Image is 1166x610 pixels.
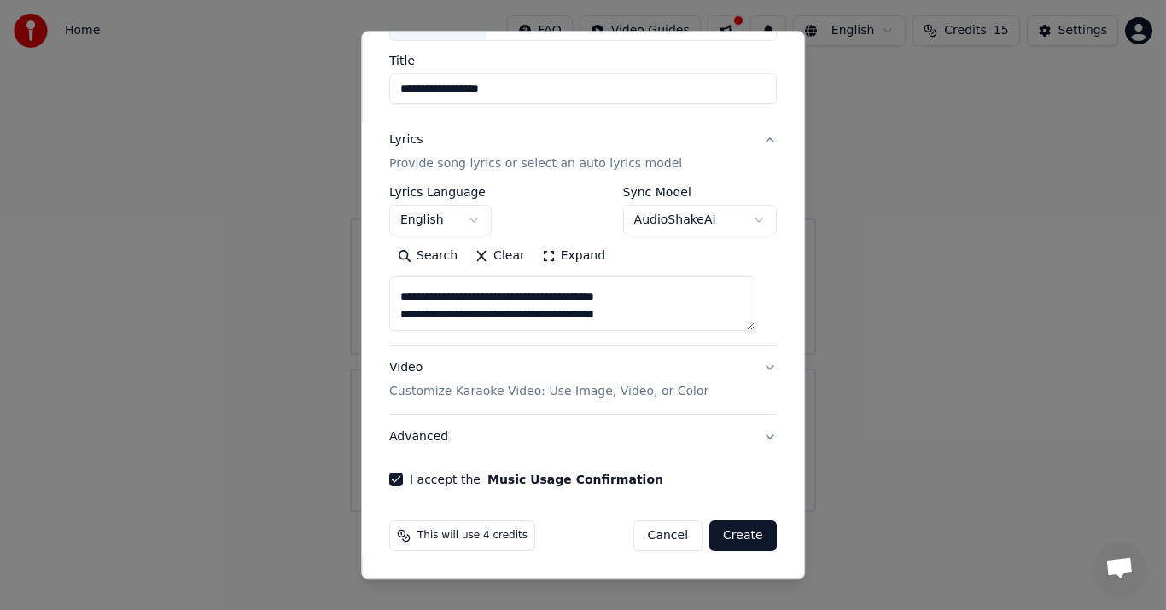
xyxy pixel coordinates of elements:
[389,346,777,415] button: VideoCustomize Karaoke Video: Use Image, Video, or Color
[389,119,777,187] button: LyricsProvide song lyrics or select an auto lyrics model
[389,132,423,149] div: Lyrics
[389,156,682,173] p: Provide song lyrics or select an auto lyrics model
[623,187,777,199] label: Sync Model
[389,360,708,401] div: Video
[389,55,777,67] label: Title
[487,474,663,486] button: I accept the
[709,521,777,552] button: Create
[389,384,708,401] p: Customize Karaoke Video: Use Image, Video, or Color
[633,521,703,552] button: Cancel
[533,243,614,270] button: Expand
[410,474,663,486] label: I accept the
[466,243,533,270] button: Clear
[417,530,528,543] span: This will use 4 credits
[389,187,492,199] label: Lyrics Language
[389,243,466,270] button: Search
[389,187,777,346] div: LyricsProvide song lyrics or select an auto lyrics model
[389,415,777,460] button: Advanced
